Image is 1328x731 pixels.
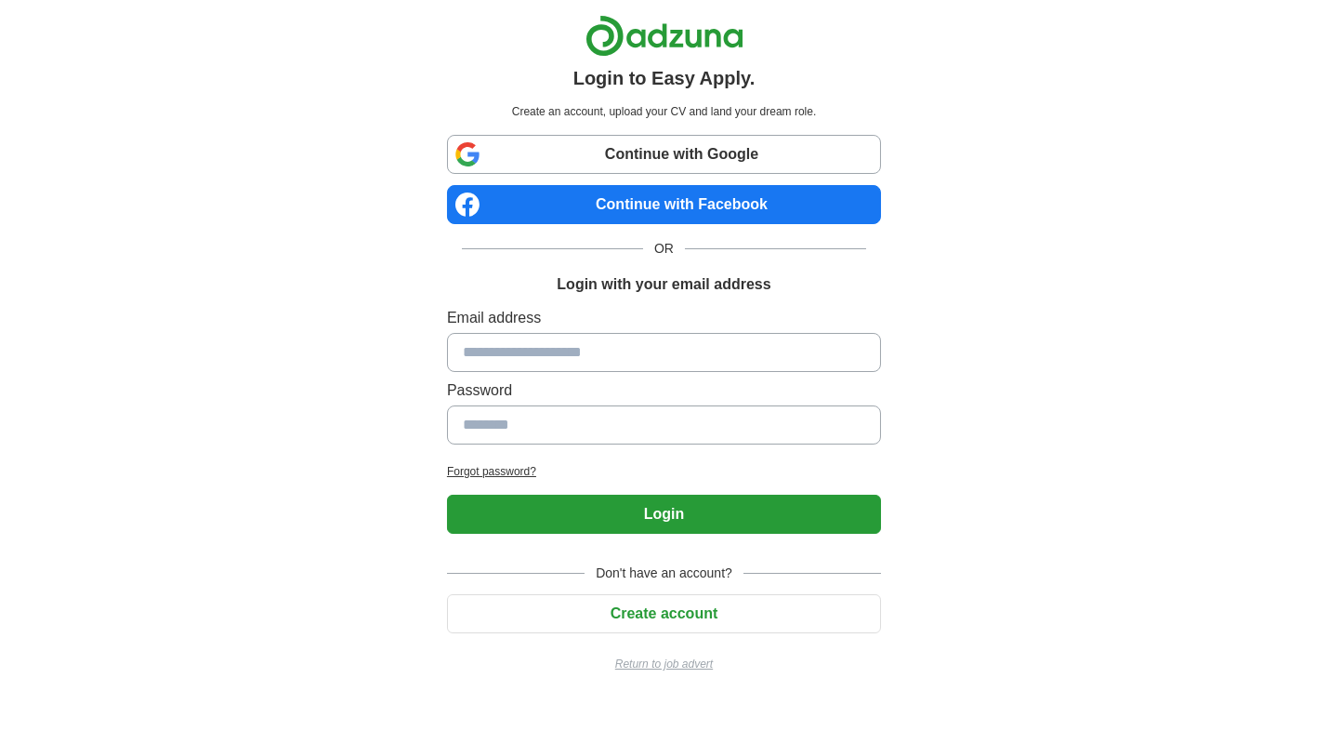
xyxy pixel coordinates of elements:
[447,605,881,621] a: Create account
[451,103,877,120] p: Create an account, upload your CV and land your dream role.
[585,564,743,583] span: Don't have an account?
[557,273,770,296] h1: Login with your email address
[447,656,881,672] a: Return to job advert
[585,15,743,57] img: Adzuna logo
[447,463,881,480] a: Forgot password?
[573,64,756,92] h1: Login to Easy Apply.
[447,495,881,534] button: Login
[447,307,881,329] label: Email address
[643,239,685,259] span: OR
[447,594,881,633] button: Create account
[447,185,881,224] a: Continue with Facebook
[447,379,881,402] label: Password
[447,135,881,174] a: Continue with Google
